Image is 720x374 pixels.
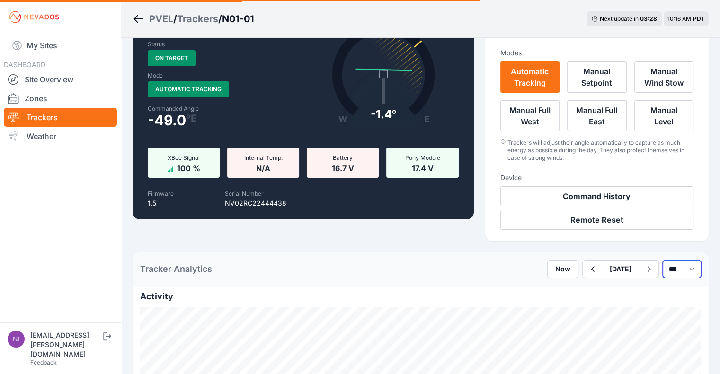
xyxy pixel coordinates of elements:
p: 1.5 [148,199,174,208]
h2: Tracker Analytics [140,262,212,276]
div: 03 : 28 [640,15,657,23]
span: -49.0 [148,114,186,126]
span: / [173,12,177,26]
div: -1.4° [371,107,397,122]
span: DASHBOARD [4,61,45,69]
label: Commanded Angle [148,105,297,113]
nav: Breadcrumb [133,7,254,31]
h3: Device [500,173,693,183]
span: º E [186,114,196,122]
button: [DATE] [602,261,639,278]
span: Next update in [600,15,639,22]
span: Pony Module [405,154,440,161]
button: Manual Level [634,100,693,131]
span: 17.4 V [412,162,434,173]
button: Command History [500,186,693,206]
p: NV02RC22444438 [225,199,286,208]
a: Zones [4,89,117,108]
span: Automatic Tracking [148,81,229,97]
label: Serial Number [225,190,264,197]
a: Trackers [177,12,218,26]
h3: Modes [500,48,522,58]
button: Manual Full East [567,100,626,131]
span: N/A [256,162,270,173]
span: Internal Temp. [244,154,283,161]
span: 100 % [177,162,200,173]
div: [EMAIL_ADDRESS][PERSON_NAME][DOMAIN_NAME] [30,331,101,359]
label: Status [148,41,165,48]
span: 16.7 V [332,162,354,173]
a: PVEL [149,12,173,26]
a: Trackers [4,108,117,127]
a: Feedback [30,359,57,366]
div: Trackers will adjust their angle automatically to capture as much energy as possible during the d... [507,139,693,162]
img: nick.fritz@nevados.solar [8,331,25,348]
span: On Target [148,50,196,66]
span: Battery [333,154,353,161]
button: Manual Wind Stow [634,61,693,93]
img: Nevados [8,9,61,25]
h3: N01-01 [222,12,254,26]
a: My Sites [4,34,117,57]
span: / [218,12,222,26]
button: Remote Reset [500,210,693,230]
button: Now [547,260,578,278]
label: Firmware [148,190,174,197]
button: Manual Full West [500,100,560,131]
span: XBee Signal [168,154,200,161]
span: PDT [693,15,705,22]
button: Automatic Tracking [500,61,560,93]
a: Site Overview [4,70,117,89]
label: Mode [148,72,163,79]
h2: Activity [140,290,701,303]
a: Weather [4,127,117,146]
button: Manual Setpoint [567,61,626,93]
span: 10:16 AM [667,15,691,22]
